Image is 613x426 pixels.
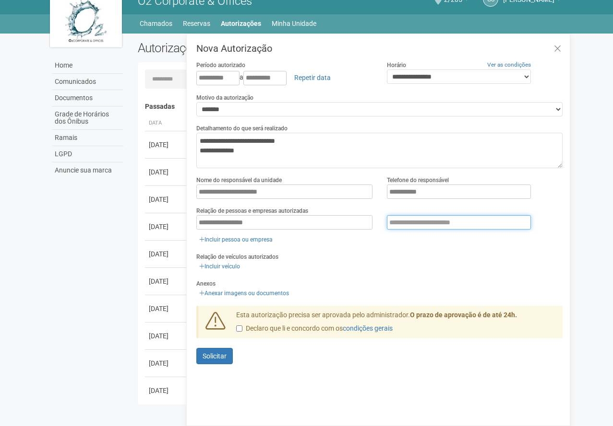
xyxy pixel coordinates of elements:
[145,115,188,131] th: Data
[196,124,288,133] label: Detalhamento do que será realizado
[487,61,531,68] a: Ver as condições
[196,348,233,364] button: Solicitar
[52,162,123,178] a: Anuncie sua marca
[52,106,123,130] a: Grade de Horários dos Ônibus
[343,324,393,332] a: condições gerais
[196,69,373,86] div: a
[196,176,282,184] label: Nome do responsável da unidade
[272,17,316,30] a: Minha Unidade
[288,69,337,86] a: Repetir data
[149,358,184,368] div: [DATE]
[196,279,216,288] label: Anexos
[196,288,292,299] a: Anexar imagens ou documentos
[149,304,184,313] div: [DATE]
[149,249,184,259] div: [DATE]
[149,195,184,204] div: [DATE]
[196,93,253,102] label: Motivo da autorização
[196,261,243,272] a: Incluir veículo
[149,331,184,341] div: [DATE]
[196,234,276,245] a: Incluir pessoa ou empresa
[138,41,343,55] h2: Autorizações
[387,61,406,69] label: Horário
[221,17,261,30] a: Autorizações
[183,17,210,30] a: Reservas
[52,58,123,74] a: Home
[196,253,278,261] label: Relação de veículos autorizados
[236,324,393,334] label: Declaro que li e concordo com os
[229,311,563,338] div: Esta autorização precisa ser aprovada pelo administrador.
[203,352,227,360] span: Solicitar
[410,311,517,319] strong: O prazo de aprovação é de até 24h.
[196,207,308,215] label: Relação de pessoas e empresas autorizadas
[52,74,123,90] a: Comunicados
[236,325,242,332] input: Declaro que li e concordo com oscondições gerais
[149,386,184,395] div: [DATE]
[149,222,184,231] div: [DATE]
[149,167,184,177] div: [DATE]
[52,146,123,162] a: LGPD
[140,17,172,30] a: Chamados
[52,90,123,106] a: Documentos
[196,44,563,53] h3: Nova Autorização
[387,176,449,184] label: Telefone do responsável
[52,130,123,146] a: Ramais
[149,140,184,150] div: [DATE]
[149,276,184,286] div: [DATE]
[196,61,245,69] label: Período autorizado
[145,103,556,110] h4: Passadas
